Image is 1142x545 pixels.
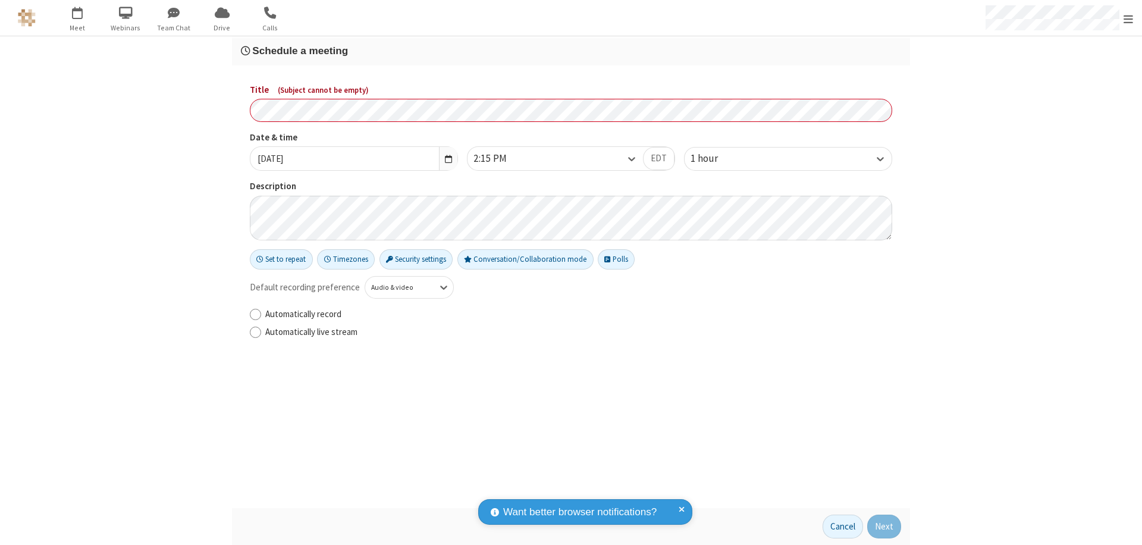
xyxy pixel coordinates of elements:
[200,23,244,33] span: Drive
[503,505,657,520] span: Want better browser notifications?
[379,249,453,270] button: Security settings
[317,249,375,270] button: Timezones
[250,249,313,270] button: Set to repeat
[152,23,196,33] span: Team Chat
[55,23,100,33] span: Meet
[18,9,36,27] img: QA Selenium DO NOT DELETE OR CHANGE
[103,23,148,33] span: Webinars
[250,180,892,193] label: Description
[457,249,594,270] button: Conversation/Collaboration mode
[250,131,458,145] label: Date & time
[371,282,428,293] div: Audio & video
[1112,514,1133,537] iframe: Chat
[250,83,892,97] label: Title
[643,147,674,171] button: EDT
[265,325,892,339] label: Automatically live stream
[278,85,369,95] span: ( Subject cannot be empty )
[473,151,527,167] div: 2:15 PM
[248,23,293,33] span: Calls
[250,281,360,295] span: Default recording preference
[691,151,738,167] div: 1 hour
[252,45,348,57] span: Schedule a meeting
[265,308,892,321] label: Automatically record
[598,249,635,270] button: Polls
[823,515,863,538] button: Cancel
[867,515,901,538] button: Next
